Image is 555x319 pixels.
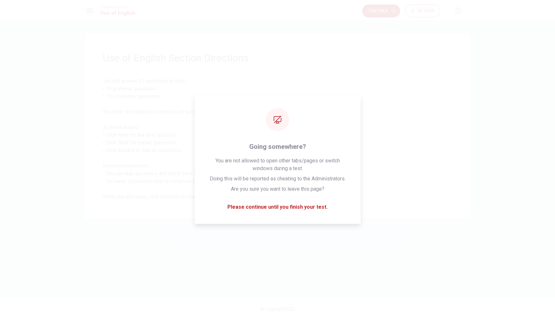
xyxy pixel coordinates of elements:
[100,9,135,17] h1: Use of English
[103,77,452,201] span: You will answer 30 questions in total: • 15 grammar questions • 15 vocabulary questions You have ...
[417,8,435,14] span: 00:10:00
[103,51,452,64] span: Use of English Section Directions
[405,5,440,17] button: 00:10:00
[100,5,135,9] span: Placement Test
[362,5,400,17] button: Continue
[260,306,295,312] span: © Copyright 2025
